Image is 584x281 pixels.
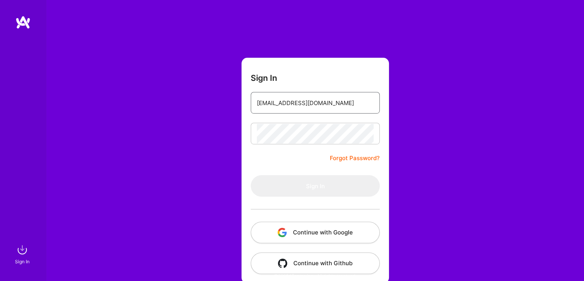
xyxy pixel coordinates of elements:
[15,15,31,29] img: logo
[257,93,374,113] input: Email...
[278,228,287,237] img: icon
[251,73,277,83] h3: Sign In
[251,253,380,274] button: Continue with Github
[330,154,380,163] a: Forgot Password?
[251,175,380,197] button: Sign In
[16,242,30,266] a: sign inSign In
[15,258,30,266] div: Sign In
[15,242,30,258] img: sign in
[251,222,380,243] button: Continue with Google
[278,259,287,268] img: icon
